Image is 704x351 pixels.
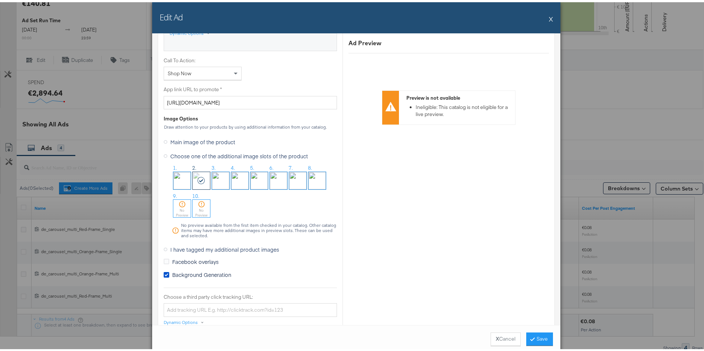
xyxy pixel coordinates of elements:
[192,162,196,169] span: 2.
[173,170,191,187] img: w_1080%2Ch_1080%2Cg_north_west
[251,170,268,187] img: w_1080%2Ch_1080%2Cg_north_west%
[170,136,235,143] span: Main image of the product
[269,162,274,169] span: 6.
[192,191,199,198] span: 10.
[549,9,553,24] button: X
[164,291,337,298] label: Choose a third party click tracking URL:
[289,162,293,169] span: 7.
[308,162,312,169] span: 8.
[173,206,191,215] div: No Preview
[181,221,337,236] div: No preview available from the first item checked in your catalog. Other catalog items may have mo...
[491,330,521,344] button: XCancel
[193,206,210,215] div: No Preview
[168,68,191,74] span: Shop Now
[170,150,308,158] span: Choose one of the additional image slots of the product
[173,191,177,198] span: 9.
[172,256,219,263] span: Facebook overlays
[416,102,511,115] li: Ineligible: This catalog is not eligible for a live preview.
[348,37,549,45] div: Ad Preview
[289,170,307,187] img: fl_lay
[270,170,287,187] img: w_1080%2Ch_1080%2Cg_north_west%
[170,28,204,34] div: Dynamic Options
[308,170,326,187] img: l_fetch:aHR0cHM
[231,162,235,169] span: 4.
[164,84,337,91] label: App link URL to promote *
[164,94,337,107] input: Add URL that will be shown to people who see your ad
[406,92,511,99] div: Preview is not available
[160,9,183,20] h2: Edit Ad
[526,330,553,344] button: Save
[231,170,249,187] img: fl_laye
[164,317,198,323] div: Dynamic Options
[496,333,499,340] strong: X
[212,162,216,169] span: 3.
[164,301,337,315] input: Add tracking URL E.g. http://clicktrack.com?id=123
[172,269,231,276] span: Background Generation
[164,113,198,120] div: Image Options
[164,122,337,128] div: Draw attention to your products by using additional information from your catalog.
[173,162,177,169] span: 1.
[164,55,242,62] label: Call To Action:
[250,162,254,169] span: 5.
[170,244,279,251] span: I have tagged my additional product images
